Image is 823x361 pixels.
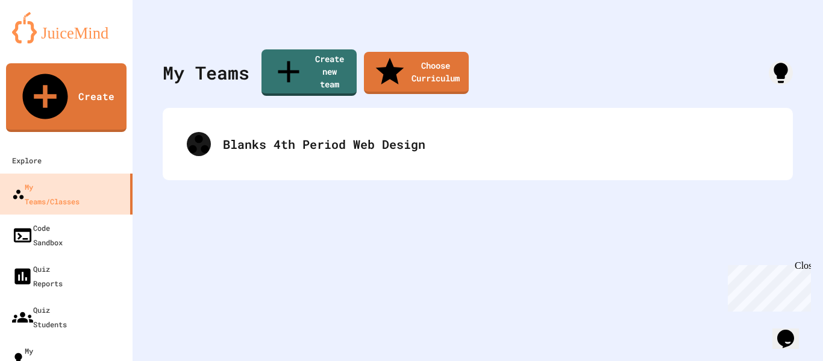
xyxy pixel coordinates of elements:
[12,153,42,168] div: Explore
[12,262,63,290] div: Quiz Reports
[223,135,769,153] div: Blanks 4th Period Web Design
[772,313,811,349] iframe: chat widget
[769,61,793,85] div: How it works
[6,63,127,132] a: Create
[12,303,67,331] div: Quiz Students
[12,221,63,250] div: Code Sandbox
[261,49,357,96] a: Create new team
[364,52,469,94] a: Choose Curriculum
[175,120,781,168] div: Blanks 4th Period Web Design
[163,59,249,86] div: My Teams
[723,260,811,312] iframe: chat widget
[5,5,83,77] div: Chat with us now!Close
[12,12,120,43] img: logo-orange.svg
[12,180,80,209] div: My Teams/Classes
